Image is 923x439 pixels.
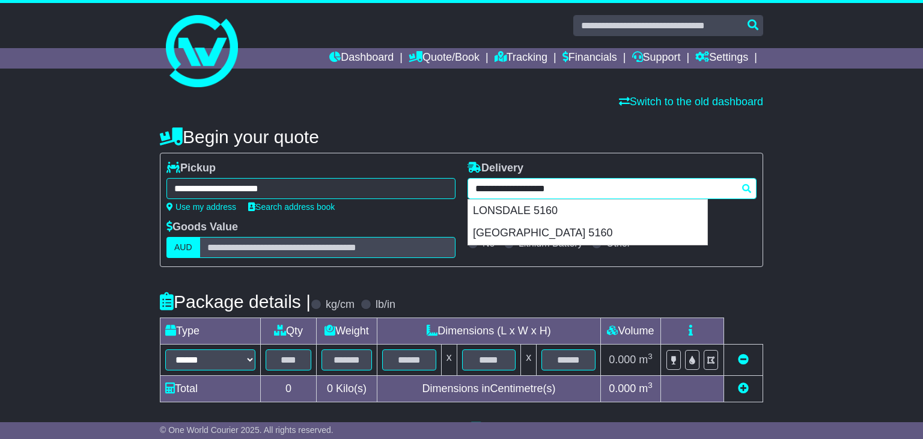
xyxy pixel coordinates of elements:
sup: 3 [648,352,653,361]
a: Quote/Book [409,48,480,69]
td: Weight [317,318,377,345]
label: AUD [166,237,200,258]
a: Switch to the old dashboard [619,96,763,108]
label: lb/in [376,298,395,312]
label: Goods Value [166,221,238,234]
div: [GEOGRAPHIC_DATA] 5160 [468,222,707,245]
a: Search address book [248,202,335,212]
span: m [639,382,653,394]
td: Dimensions in Centimetre(s) [377,376,600,402]
h4: Package details | [160,292,311,312]
td: Type [160,318,261,345]
a: Tracking [495,48,547,69]
sup: 3 [648,381,653,390]
td: Volume [600,318,660,345]
td: Total [160,376,261,402]
label: kg/cm [326,298,355,312]
span: 0.000 [609,382,636,394]
a: Use my address [166,202,236,212]
td: x [521,345,537,376]
a: Settings [695,48,748,69]
a: Add new item [738,382,749,394]
span: m [639,354,653,366]
td: x [441,345,457,376]
td: Kilo(s) [317,376,377,402]
a: Dashboard [329,48,394,69]
td: Qty [261,318,317,345]
label: Delivery [468,162,523,175]
td: Dimensions (L x W x H) [377,318,600,345]
span: © One World Courier 2025. All rights reserved. [160,425,334,435]
h4: Begin your quote [160,127,763,147]
a: Remove this item [738,354,749,366]
span: 0.000 [609,354,636,366]
typeahead: Please provide city [468,178,757,199]
label: Pickup [166,162,216,175]
div: LONSDALE 5160 [468,200,707,223]
span: 0 [327,382,333,394]
a: Financials [562,48,617,69]
a: Support [632,48,681,69]
td: 0 [261,376,317,402]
